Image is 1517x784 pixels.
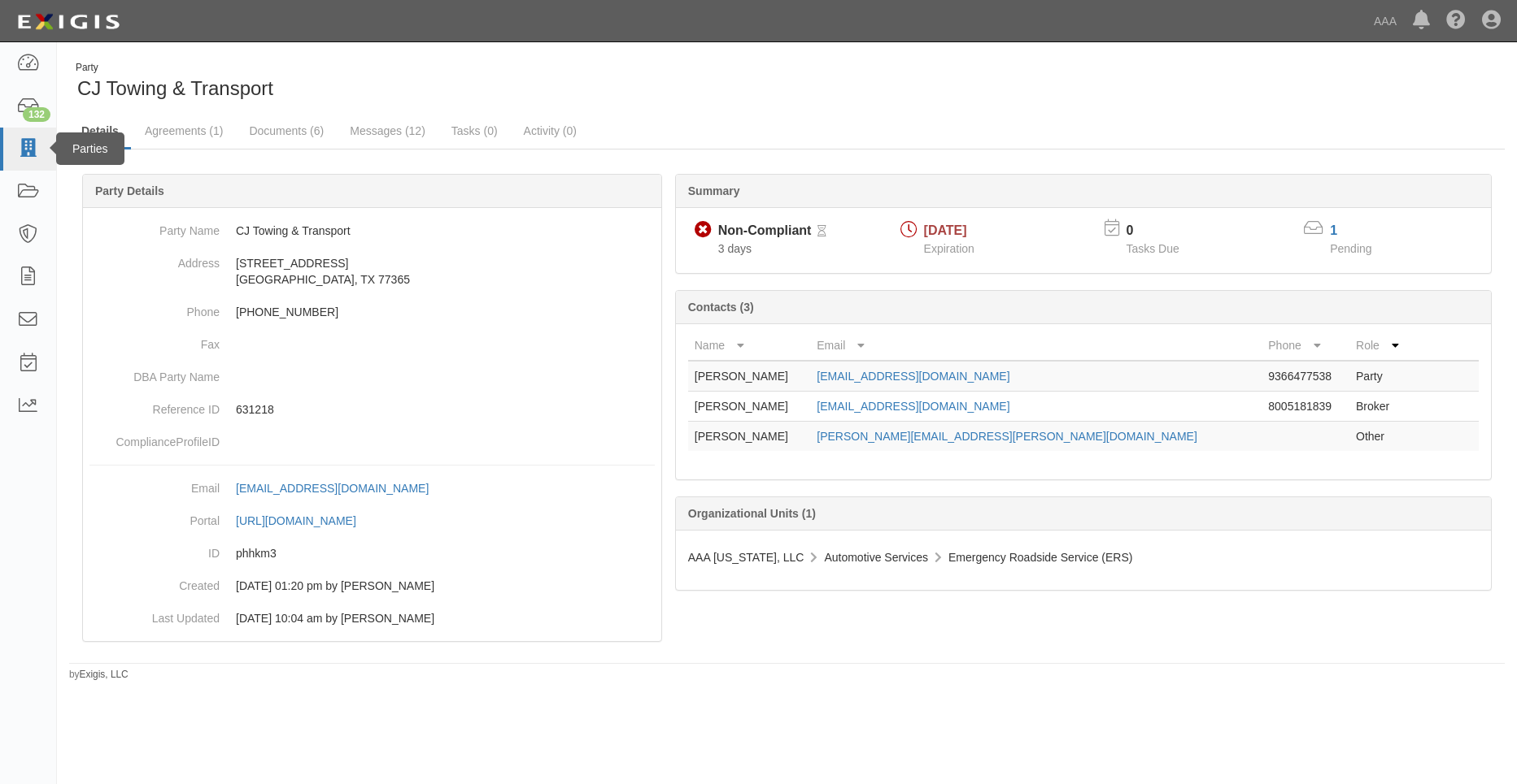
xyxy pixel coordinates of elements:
[817,400,1009,413] a: [EMAIL_ADDRESS][DOMAIN_NAME]
[1349,331,1414,361] th: Role
[688,422,811,452] td: [PERSON_NAME]
[688,301,754,314] b: Contacts (3)
[1349,361,1414,392] td: Party
[89,361,220,385] dt: DBA Party Name
[1262,331,1349,361] th: Phone
[133,115,235,147] a: Agreements (1)
[924,223,967,237] span: [DATE]
[512,115,589,147] a: Activity (0)
[80,669,129,680] a: Exigis, LLC
[89,426,220,450] dt: ComplianceProfileID
[236,514,374,527] a: [URL][DOMAIN_NAME]
[77,77,273,99] span: CJ Towing & Transport
[695,222,712,239] i: Non-Compliant
[688,361,811,392] td: [PERSON_NAME]
[89,247,220,271] dt: Address
[1330,223,1337,237] a: 1
[1262,392,1349,422] td: 8005181839
[1349,392,1414,422] td: Broker
[688,184,740,197] b: Summary
[817,430,1197,443] a: [PERSON_NAME][EMAIL_ADDRESS][PERSON_NAME][DOMAIN_NAME]
[89,247,655,296] dd: [STREET_ADDRESS] [GEOGRAPHIC_DATA], TX 77365
[439,115,510,147] a: Tasks (0)
[1330,242,1371,255] span: Pending
[89,570,655,602] dd: 09/27/2023 01:20 pm by Samantha Molina
[1262,361,1349,392] td: 9366477538
[89,537,655,570] dd: phhkm3
[56,132,124,165] div: Parties
[688,331,811,361] th: Name
[1126,242,1179,255] span: Tasks Due
[237,115,336,147] a: Documents (6)
[817,226,826,237] i: Pending Review
[1446,11,1466,31] i: Help Center - Complianz
[1366,5,1405,37] a: AAA
[688,551,804,564] span: AAA [US_STATE], LLC
[89,537,220,561] dt: ID
[76,61,273,75] div: Party
[95,184,164,197] b: Party Details
[817,370,1009,383] a: [EMAIL_ADDRESS][DOMAIN_NAME]
[718,242,752,255] span: Since 09/29/2025
[688,392,811,422] td: [PERSON_NAME]
[69,668,129,682] small: by
[89,602,655,635] dd: 11/21/2024 10:04 am by Benjamin Tully
[824,551,928,564] span: Automotive Services
[89,505,220,529] dt: Portal
[89,214,220,239] dt: Party Name
[69,61,775,102] div: CJ Towing & Transport
[89,328,220,353] dt: Fax
[688,507,816,520] b: Organizational Units (1)
[236,482,447,495] a: [EMAIL_ADDRESS][DOMAIN_NAME]
[69,115,131,149] a: Details
[89,296,220,320] dt: Phone
[89,393,220,418] dt: Reference ID
[718,222,812,240] div: Non-Compliant
[23,107,50,122] div: 132
[338,115,438,147] a: Messages (12)
[236,480,429,496] div: [EMAIL_ADDRESS][DOMAIN_NAME]
[89,602,220,626] dt: Last Updated
[89,296,655,328] dd: [PHONE_NUMBER]
[236,401,655,418] p: 631218
[12,7,124,37] img: logo-5460c22ac91f19d4615b14bd174203de0afe785f0fc80cf4dbbc73dc1793850b.png
[1349,422,1414,452] td: Other
[89,570,220,594] dt: Created
[948,551,1132,564] span: Emergency Roadside Service (ERS)
[1126,222,1199,240] p: 0
[89,472,220,496] dt: Email
[810,331,1262,361] th: Email
[89,214,655,247] dd: CJ Towing & Transport
[924,242,974,255] span: Expiration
